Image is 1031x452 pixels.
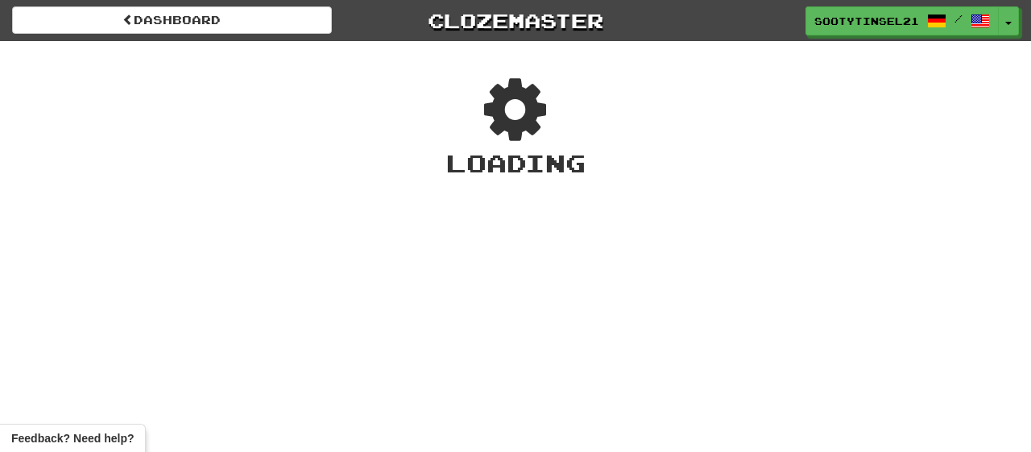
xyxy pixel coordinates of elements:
span: / [954,13,963,24]
span: Sootytinsel21 [814,14,919,28]
span: Open feedback widget [11,430,134,446]
a: Sootytinsel21 / [805,6,999,35]
a: Dashboard [12,6,332,34]
a: Clozemaster [356,6,676,35]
